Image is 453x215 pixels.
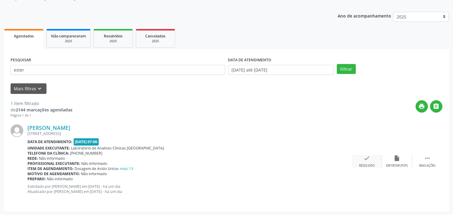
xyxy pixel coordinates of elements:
div: [STREET_ADDRESS] [27,131,352,136]
span: Cancelados [145,34,166,39]
input: Selecione um intervalo [228,65,334,75]
button: Filtrar [337,64,356,74]
div: de [11,107,72,113]
div: Exportar (PDF) [386,164,408,168]
span: Laboratorio de Analises Clinicas [GEOGRAPHIC_DATA] [71,146,164,151]
span: [PHONE_NUMBER] [70,151,103,156]
input: Nome, CNS [11,65,225,75]
div: 2025 [98,39,128,43]
button: Mais filtroskeyboard_arrow_down [11,83,46,94]
span: Não informado [81,161,107,166]
label: PESQUISAR [11,56,31,65]
b: Unidade executante: [27,146,70,151]
span: Não informado [47,176,73,181]
p: Ano de acompanhamento [338,12,391,19]
span: Não informado [39,156,65,161]
b: Preparo: [27,176,46,181]
a: e mais 13 [117,166,133,171]
label: DATA DE ATENDIMENTO [228,56,272,65]
div: 2025 [51,39,86,43]
span: Agendados [14,34,34,39]
p: Solicitado por [PERSON_NAME] em [DATE] - há um dia Atualizado por [PERSON_NAME] em [DATE] - há um... [27,184,352,194]
i:  [424,155,431,162]
span: Não compareceram [51,34,86,39]
i: keyboard_arrow_down [37,85,43,92]
i: insert_drive_file [394,155,400,162]
span: Não informado [81,171,107,176]
b: Profissional executante: [27,161,80,166]
div: 1 item filtrado [11,100,72,107]
span: Dosagem de Acido Urico [75,166,133,171]
div: Página 1 de 1 [11,113,72,118]
i: print [419,103,425,110]
b: Item de agendamento: [27,166,74,171]
span: [DATE] 07:00 [74,138,99,145]
div: Mais ações [419,164,435,168]
img: img [11,124,23,137]
b: Data de atendimento: [27,139,72,144]
button:  [430,100,442,113]
i: check [364,155,370,162]
b: Telefone da clínica: [27,151,69,156]
div: 2025 [140,39,171,43]
button: print [416,100,428,113]
span: Resolvidos [104,34,123,39]
div: Resolvido [359,164,375,168]
i:  [433,103,440,110]
b: Rede: [27,156,38,161]
b: Motivo de agendamento: [27,171,80,176]
a: [PERSON_NAME] [27,124,70,131]
strong: 2144 marcações agendadas [16,107,72,113]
